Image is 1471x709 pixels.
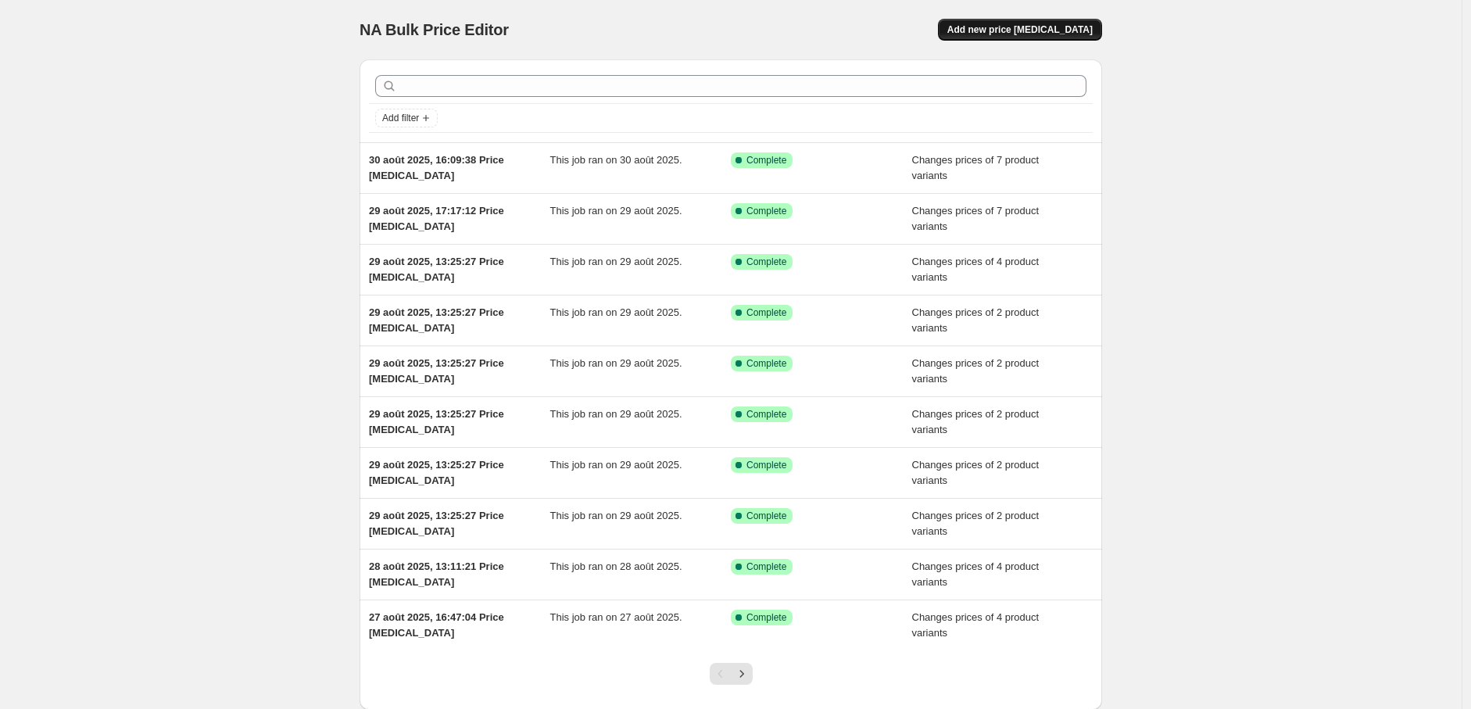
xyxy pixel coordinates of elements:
[746,459,786,471] span: Complete
[369,306,504,334] span: 29 août 2025, 13:25:27 Price [MEDICAL_DATA]
[369,154,504,181] span: 30 août 2025, 16:09:38 Price [MEDICAL_DATA]
[746,611,786,624] span: Complete
[550,611,682,623] span: This job ran on 27 août 2025.
[369,408,504,435] span: 29 août 2025, 13:25:27 Price [MEDICAL_DATA]
[550,357,682,369] span: This job ran on 29 août 2025.
[746,408,786,421] span: Complete
[746,357,786,370] span: Complete
[746,205,786,217] span: Complete
[912,510,1040,537] span: Changes prices of 2 product variants
[912,256,1040,283] span: Changes prices of 4 product variants
[746,256,786,268] span: Complete
[912,560,1040,588] span: Changes prices of 4 product variants
[369,459,504,486] span: 29 août 2025, 13:25:27 Price [MEDICAL_DATA]
[912,459,1040,486] span: Changes prices of 2 product variants
[550,154,682,166] span: This job ran on 30 août 2025.
[710,663,753,685] nav: Pagination
[550,306,682,318] span: This job ran on 29 août 2025.
[746,306,786,319] span: Complete
[550,560,682,572] span: This job ran on 28 août 2025.
[369,357,504,385] span: 29 août 2025, 13:25:27 Price [MEDICAL_DATA]
[550,510,682,521] span: This job ran on 29 août 2025.
[369,611,504,639] span: 27 août 2025, 16:47:04 Price [MEDICAL_DATA]
[550,256,682,267] span: This job ran on 29 août 2025.
[912,408,1040,435] span: Changes prices of 2 product variants
[731,663,753,685] button: Next
[550,205,682,217] span: This job ran on 29 août 2025.
[912,306,1040,334] span: Changes prices of 2 product variants
[746,560,786,573] span: Complete
[360,21,509,38] span: NA Bulk Price Editor
[369,510,504,537] span: 29 août 2025, 13:25:27 Price [MEDICAL_DATA]
[382,112,419,124] span: Add filter
[947,23,1093,36] span: Add new price [MEDICAL_DATA]
[912,154,1040,181] span: Changes prices of 7 product variants
[550,408,682,420] span: This job ran on 29 août 2025.
[912,357,1040,385] span: Changes prices of 2 product variants
[369,560,504,588] span: 28 août 2025, 13:11:21 Price [MEDICAL_DATA]
[369,205,504,232] span: 29 août 2025, 17:17:12 Price [MEDICAL_DATA]
[550,459,682,471] span: This job ran on 29 août 2025.
[746,510,786,522] span: Complete
[938,19,1102,41] button: Add new price [MEDICAL_DATA]
[912,611,1040,639] span: Changes prices of 4 product variants
[375,109,438,127] button: Add filter
[746,154,786,167] span: Complete
[369,256,504,283] span: 29 août 2025, 13:25:27 Price [MEDICAL_DATA]
[912,205,1040,232] span: Changes prices of 7 product variants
